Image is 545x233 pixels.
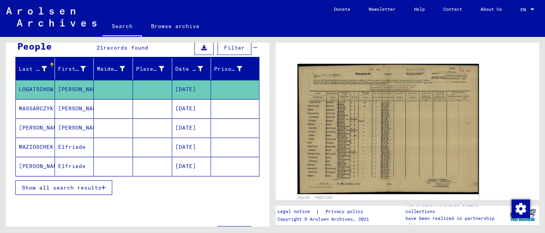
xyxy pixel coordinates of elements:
[214,63,252,75] div: Prisoner #
[103,17,142,37] a: Search
[405,215,507,229] p: have been realized in partnership with
[17,39,52,53] div: People
[136,65,164,73] div: Place of Birth
[172,80,211,99] mat-cell: [DATE]
[55,118,94,137] mat-cell: [PERSON_NAME]
[19,65,47,73] div: Last Name
[142,17,209,35] a: Browse archive
[22,184,101,191] span: Show all search results
[16,157,55,176] mat-cell: [PERSON_NAME]
[175,63,213,75] div: Date of Birth
[277,208,316,216] a: Legal notice
[6,7,96,27] img: Arolsen_neg.svg
[172,118,211,137] mat-cell: [DATE]
[512,200,530,218] img: Change consent
[172,58,211,80] mat-header-cell: Date of Birth
[97,63,135,75] div: Maiden Name
[133,58,172,80] mat-header-cell: Place of Birth
[16,99,55,118] mat-cell: MASSARCZYK
[508,205,537,225] img: yv_logo.png
[55,80,94,99] mat-cell: [PERSON_NAME]
[297,64,479,194] img: 001.jpg
[172,99,211,118] mat-cell: [DATE]
[96,44,103,51] span: 21
[94,58,133,80] mat-header-cell: Maiden Name
[298,195,333,200] a: DocID: 70227181
[55,138,94,156] mat-cell: Elfriede
[16,80,55,99] mat-cell: LOGATSCHOW
[58,65,86,73] div: First Name
[16,138,55,156] mat-cell: MAZIOSCHEK
[58,63,96,75] div: First Name
[277,208,372,216] div: |
[55,99,94,118] mat-cell: [PERSON_NAME]
[172,138,211,156] mat-cell: [DATE]
[97,65,125,73] div: Maiden Name
[277,216,372,223] p: Copyright © Arolsen Archives, 2021
[211,58,259,80] mat-header-cell: Prisoner #
[224,44,245,51] span: Filter
[19,63,56,75] div: Last Name
[214,65,242,73] div: Prisoner #
[136,63,174,75] div: Place of Birth
[16,58,55,80] mat-header-cell: Last Name
[55,157,94,176] mat-cell: Elfriede
[16,118,55,137] mat-cell: [PERSON_NAME]
[405,201,507,215] p: The Arolsen Archives online collections
[175,65,203,73] div: Date of Birth
[319,208,372,216] a: Privacy policy
[15,180,112,195] button: Show all search results
[520,7,529,12] span: EN
[103,44,148,51] span: records found
[55,58,94,80] mat-header-cell: First Name
[172,157,211,176] mat-cell: [DATE]
[218,40,251,55] button: Filter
